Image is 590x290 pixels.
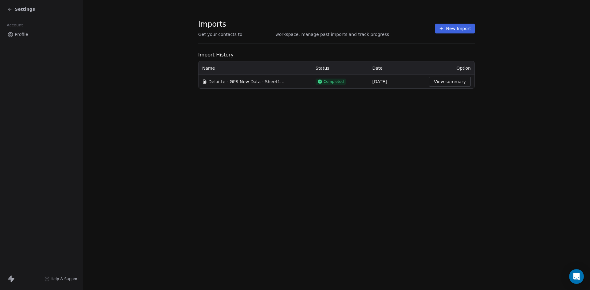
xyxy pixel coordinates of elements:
[45,276,79,281] a: Help & Support
[208,79,285,85] span: Deloitte - GPS New Data - Sheet1.csv
[372,66,383,71] span: Date
[198,31,242,37] span: Get your contacts to
[198,51,475,59] span: Import History
[456,66,471,71] span: Option
[316,66,329,71] span: Status
[15,31,28,38] span: Profile
[569,269,584,284] div: Open Intercom Messenger
[4,21,26,30] span: Account
[15,6,35,12] span: Settings
[51,276,79,281] span: Help & Support
[276,31,389,37] span: workspace, manage past imports and track progress
[7,6,35,12] a: Settings
[202,65,215,71] span: Name
[435,24,475,33] button: New Import
[372,79,422,85] div: [DATE]
[198,20,389,29] span: Imports
[429,77,471,87] button: View summary
[324,79,344,84] span: Completed
[5,29,78,40] a: Profile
